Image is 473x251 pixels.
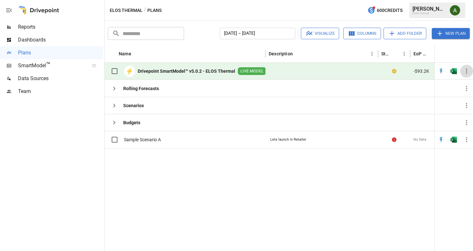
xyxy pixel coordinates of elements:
[123,85,159,92] b: Rolling Forecasts
[450,136,457,143] img: g5qfjXmAAAAABJRU5ErkJggg==
[18,62,85,70] span: SmartModel
[18,36,103,44] span: Dashboards
[18,49,103,57] span: Plans
[18,88,103,95] span: Team
[413,51,429,56] div: EoP Cash
[124,136,161,143] span: Sample Scenario A
[413,6,446,12] div: [PERSON_NAME]
[429,49,438,58] button: Sort
[450,136,457,143] div: Open in Excel
[450,68,457,74] img: g5qfjXmAAAAABJRU5ErkJggg==
[238,68,266,74] span: LIVE MODEL
[132,49,141,58] button: Sort
[438,136,444,143] img: quick-edit-flash.b8aec18c.svg
[343,28,381,39] button: Columns
[377,6,403,14] span: 600 Credits
[119,51,131,56] div: Name
[301,28,339,39] button: Visualize
[464,49,473,58] button: Sort
[392,68,396,74] div: Your plan has changes in Excel that are not reflected in the Drivepoint Data Warehouse, select "S...
[413,137,426,142] span: No Data
[123,102,144,109] b: Scenarios
[365,5,405,16] button: 600Credits
[384,28,426,39] button: Add Folder
[293,49,302,58] button: Sort
[46,61,51,69] span: ™
[413,12,446,15] div: ELOS Thermal
[269,51,293,56] div: Description
[270,137,306,142] div: Lets launch in Retailer
[432,28,470,39] button: New Plan
[110,6,143,14] button: ELOS Thermal
[18,75,103,82] span: Data Sources
[438,68,444,74] img: quick-edit-flash.b8aec18c.svg
[392,136,396,143] div: Error during sync.
[400,49,409,58] button: Status column menu
[367,49,376,58] button: Description column menu
[138,68,235,74] b: Drivepoint SmartModel™ v5.0.2 - ELOS Thermal
[450,5,460,15] img: Anthony Dragisics
[438,136,444,143] div: Open in Quick Edit
[381,51,390,56] div: Status
[446,1,464,19] button: Anthony Dragisics
[413,68,429,74] span: -$93.2K
[450,68,457,74] div: Open in Excel
[18,23,103,31] span: Reports
[438,68,444,74] div: Open in Quick Edit
[220,28,295,39] button: [DATE] – [DATE]
[123,119,140,126] b: Budgets
[391,49,400,58] button: Sort
[124,66,135,77] div: ⚡
[144,6,146,14] div: /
